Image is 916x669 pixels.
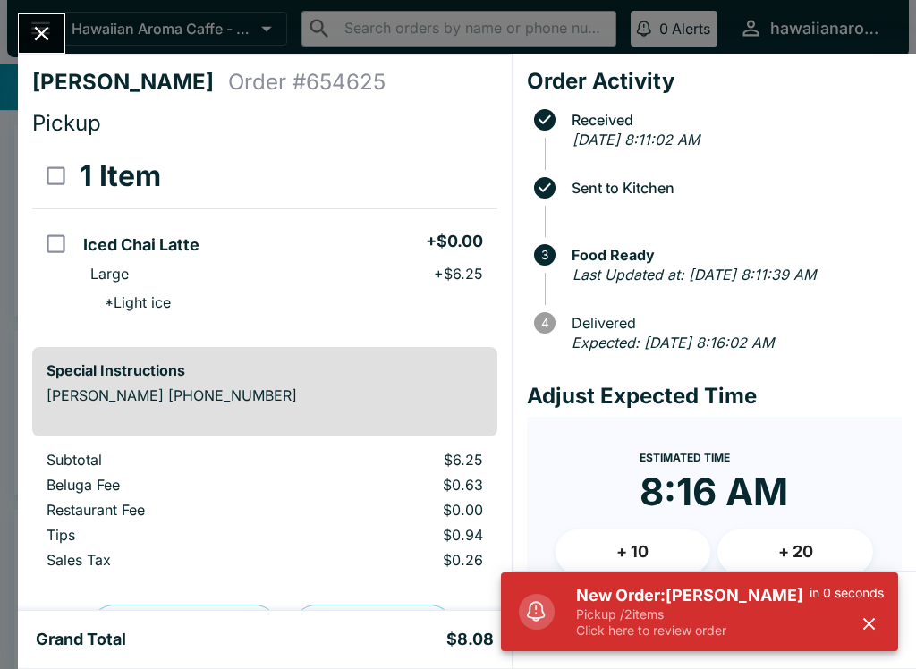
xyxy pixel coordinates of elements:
button: Print Receipt [293,605,454,651]
h6: Special Instructions [47,361,483,379]
p: $0.63 [321,476,483,494]
p: Tips [47,526,293,544]
button: + 10 [556,529,711,574]
p: $0.94 [321,526,483,544]
h4: Order Activity [527,68,902,95]
h4: Order # 654625 [228,69,386,96]
p: Subtotal [47,451,293,469]
em: [DATE] 8:11:02 AM [572,131,700,148]
p: [PERSON_NAME] [PHONE_NUMBER] [47,386,483,404]
p: Click here to review order [576,622,810,639]
h5: Grand Total [36,629,126,650]
h4: Adjust Expected Time [527,383,902,410]
text: 3 [541,248,548,262]
p: $0.26 [321,551,483,569]
p: Beluga Fee [47,476,293,494]
p: + $6.25 [434,265,483,283]
h3: 1 Item [80,158,161,194]
span: Food Ready [563,247,902,263]
p: in 0 seconds [810,585,884,601]
h5: + $0.00 [426,231,483,252]
button: + 20 [717,529,873,574]
p: Sales Tax [47,551,293,569]
table: orders table [32,144,497,333]
text: 4 [540,316,548,330]
button: Close [19,14,64,53]
table: orders table [32,451,497,576]
p: * Light ice [90,293,171,311]
span: Pickup [32,110,101,136]
span: Sent to Kitchen [563,180,902,196]
p: Pickup / 2 items [576,606,810,622]
h4: [PERSON_NAME] [32,69,228,96]
h5: Iced Chai Latte [83,234,199,256]
button: Preview Receipt [90,605,278,651]
p: Large [90,265,129,283]
p: $0.00 [321,501,483,519]
p: Restaurant Fee [47,501,293,519]
em: Expected: [DATE] 8:16:02 AM [572,334,774,351]
p: $6.25 [321,451,483,469]
span: Estimated Time [640,451,730,464]
em: Last Updated at: [DATE] 8:11:39 AM [572,266,816,284]
h5: New Order: [PERSON_NAME] [576,585,810,606]
span: Received [563,112,902,128]
time: 8:16 AM [640,469,788,515]
span: Delivered [563,315,902,331]
h5: $8.08 [446,629,494,650]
